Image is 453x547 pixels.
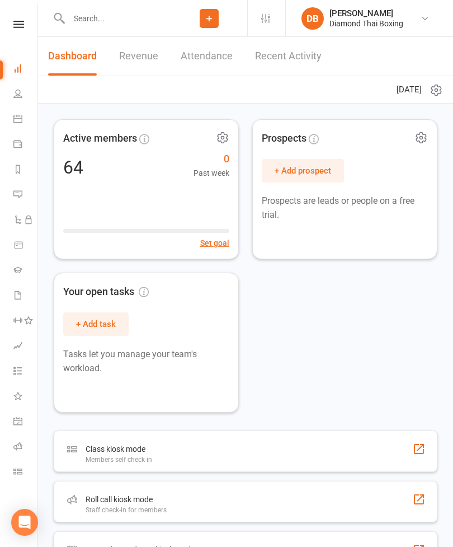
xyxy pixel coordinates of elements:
span: Active members [63,130,137,147]
input: Search... [65,11,171,26]
span: [DATE] [397,83,422,96]
a: General attendance kiosk mode [13,410,39,435]
p: Prospects are leads or people on a free trial. [262,194,428,222]
div: 64 [63,158,83,176]
a: Dashboard [48,37,97,76]
a: Attendance [181,37,233,76]
div: [PERSON_NAME] [329,8,403,18]
a: Revenue [119,37,158,76]
div: Roll call kiosk mode [86,493,167,506]
a: Roll call kiosk mode [13,435,39,460]
a: Class kiosk mode [13,460,39,485]
span: Prospects [262,130,306,147]
a: Reports [13,158,39,183]
a: Product Sales [13,233,39,259]
div: DB [301,7,324,30]
div: Open Intercom Messenger [11,509,38,536]
p: Tasks let you manage your team's workload. [63,347,229,376]
button: + Add prospect [262,159,344,183]
div: Staff check-in for members [86,506,167,514]
div: Diamond Thai Boxing [329,18,403,29]
a: What's New [13,385,39,410]
a: People [13,82,39,107]
div: Members self check-in [86,456,152,464]
a: Calendar [13,107,39,133]
span: 0 [194,151,229,167]
a: Dashboard [13,57,39,82]
a: Payments [13,133,39,158]
a: Recent Activity [255,37,322,76]
div: Class kiosk mode [86,442,152,456]
span: Past week [194,167,229,179]
span: Your open tasks [63,284,149,300]
a: Assessments [13,334,39,359]
button: Set goal [200,237,229,249]
button: + Add task [63,312,129,336]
